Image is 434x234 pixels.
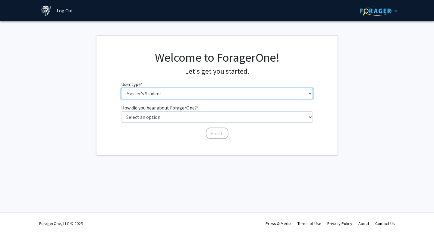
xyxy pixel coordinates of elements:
[266,221,291,226] a: Press & Media
[121,67,313,76] h4: Let's get you started.
[121,81,143,88] label: User type
[206,128,228,139] button: Finish
[121,104,199,111] label: How did you hear about ForagerOne?
[5,207,26,229] iframe: Chat
[41,5,51,16] img: Johns Hopkins University Logo
[297,221,321,226] a: Terms of Use
[360,6,398,16] img: ForagerOne Logo
[39,213,83,234] div: ForagerOne, LLC © 2025
[375,221,395,226] a: Contact Us
[358,221,369,226] a: About
[121,50,313,65] h1: Welcome to ForagerOne!
[327,221,352,226] a: Privacy Policy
